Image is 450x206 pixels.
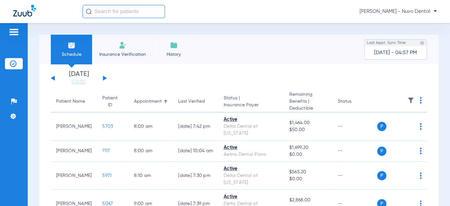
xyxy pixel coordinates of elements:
div: Patient ID [102,95,117,109]
span: 5971 [102,173,112,178]
div: Active [224,144,279,151]
div: Appointment [134,98,162,105]
td: 8:10 AM [129,162,173,190]
span: Insurance Payer [224,102,279,109]
img: last sync help info [420,41,424,45]
span: [PERSON_NAME] - Nuvo Dental [360,8,437,15]
span: 5703 [102,124,113,129]
span: [DATE] - 04:57 PM [374,50,417,56]
div: Last Verified [178,98,205,105]
td: -- [333,162,377,190]
span: P [377,171,386,180]
img: Zuub Logo [13,5,36,17]
td: 8:00 AM [129,113,173,141]
td: [PERSON_NAME] [51,162,97,190]
th: Status [333,91,377,113]
div: Delta Dental of [US_STATE] [224,123,279,137]
td: -- [333,113,377,141]
div: Patient ID [102,95,123,109]
img: group-dot-blue.svg [420,97,422,104]
td: 8:00 AM [129,141,173,162]
img: History [170,41,178,49]
span: $0.00 [289,176,327,183]
span: Schedule [56,51,87,58]
iframe: Chat Widget [417,174,450,206]
a: [DATE] [59,79,99,86]
img: Schedule [68,41,76,49]
div: Patient Name [56,98,85,105]
img: group-dot-blue.svg [420,123,422,130]
img: Manual Insurance Verification [119,41,127,49]
td: -- [333,141,377,162]
img: group-dot-blue.svg [420,148,422,154]
span: $565.20 [289,169,327,176]
div: Delta Dental of [US_STATE] [224,172,279,186]
span: Deductible [289,105,327,112]
span: $1,464.00 [289,120,327,126]
span: P [377,122,386,131]
span: $50.00 [289,126,327,133]
span: 1117 [102,149,110,153]
input: Search for patients [82,5,165,18]
td: [PERSON_NAME] [51,113,97,141]
span: $2,868.00 [289,197,327,204]
span: $0.00 [289,151,327,158]
span: Insurance Verification [97,51,148,58]
td: [PERSON_NAME] [51,141,97,162]
span: $1,699.20 [289,144,327,151]
div: Aetna Dental Plans [224,151,279,158]
th: Remaining Benefits | [284,91,333,113]
img: filter.svg [407,97,414,104]
th: Status | [218,91,284,113]
td: [DATE] 10:04 AM [173,141,218,162]
td: [DATE] 7:30 PM [173,162,218,190]
td: [DATE] 7:42 PM [173,113,218,141]
span: P [377,147,386,156]
div: Active [224,165,279,172]
span: History [158,51,189,58]
span: 5067 [102,201,113,206]
div: Patient Name [56,98,92,105]
span: Last Appt. Sync Time: [367,40,406,46]
img: group-dot-blue.svg [420,172,422,179]
div: Last Verified [178,98,213,105]
img: Search Icon [86,9,92,15]
li: [DATE] [59,71,99,86]
div: Appointment [134,98,168,105]
img: hamburger-icon [9,28,19,36]
div: Active [224,116,279,123]
div: Active [224,193,279,200]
